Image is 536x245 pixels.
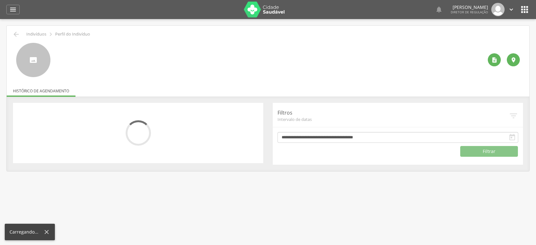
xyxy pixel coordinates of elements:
[55,32,90,37] p: Perfil do Indivíduo
[508,3,515,16] a: 
[435,3,443,16] a: 
[26,32,46,37] p: Indivíduos
[451,10,488,14] span: Diretor de regulação
[12,30,20,38] i: Voltar
[451,5,488,10] p: [PERSON_NAME]
[508,6,515,13] i: 
[9,6,17,13] i: 
[435,6,443,13] i: 
[278,116,509,122] span: Intervalo de datas
[6,5,20,14] a: 
[460,146,518,157] button: Filtrar
[278,109,509,116] p: Filtros
[47,31,54,38] i: 
[509,111,518,121] i: 
[488,53,501,66] div: Ver histórico de cadastramento
[520,4,530,15] i: 
[508,134,516,141] i: 
[510,57,517,63] i: 
[491,57,498,63] i: 
[507,53,520,66] div: Localização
